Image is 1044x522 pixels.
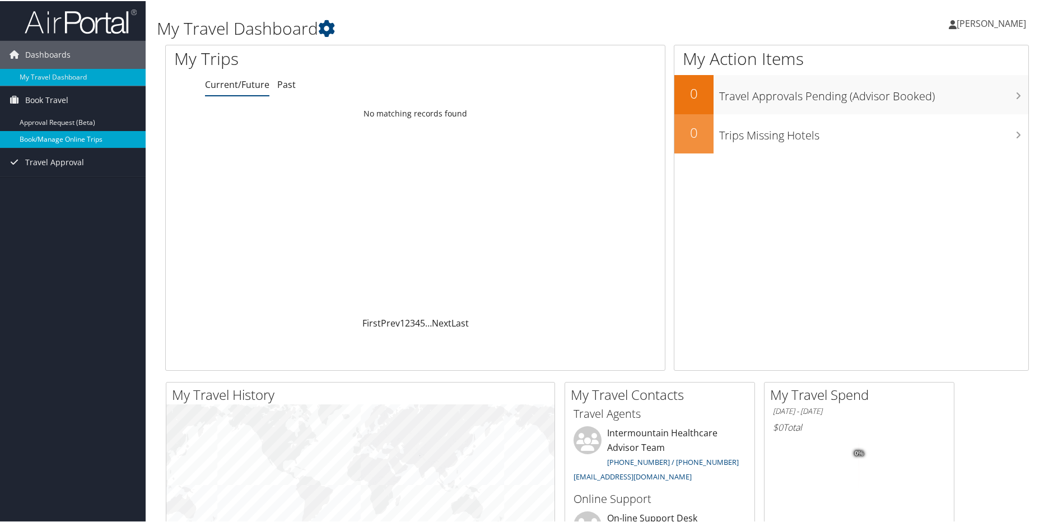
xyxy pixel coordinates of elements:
span: $0 [773,420,783,432]
a: 2 [405,316,410,328]
a: [EMAIL_ADDRESS][DOMAIN_NAME] [574,470,692,481]
a: Next [432,316,451,328]
a: 3 [410,316,415,328]
a: Last [451,316,469,328]
h2: 0 [674,83,714,102]
a: 4 [415,316,420,328]
a: 0Travel Approvals Pending (Advisor Booked) [674,74,1028,113]
span: … [425,316,432,328]
a: Past [277,77,296,90]
span: [PERSON_NAME] [957,16,1026,29]
h3: Trips Missing Hotels [719,121,1028,142]
h6: [DATE] - [DATE] [773,405,945,416]
h3: Travel Agents [574,405,746,421]
h3: Travel Approvals Pending (Advisor Booked) [719,82,1028,103]
h6: Total [773,420,945,432]
h2: My Travel Contacts [571,384,754,403]
span: Dashboards [25,40,71,68]
h1: My Trips [174,46,449,69]
a: Current/Future [205,77,269,90]
tspan: 0% [855,449,864,456]
h2: 0 [674,122,714,141]
h2: My Travel Spend [770,384,954,403]
h1: My Action Items [674,46,1028,69]
img: airportal-logo.png [25,7,137,34]
span: Travel Approval [25,147,84,175]
a: [PERSON_NAME] [949,6,1037,39]
a: 0Trips Missing Hotels [674,113,1028,152]
a: Prev [381,316,400,328]
a: First [362,316,381,328]
a: [PHONE_NUMBER] / [PHONE_NUMBER] [607,456,739,466]
a: 5 [420,316,425,328]
h1: My Travel Dashboard [157,16,744,39]
span: Book Travel [25,85,68,113]
h2: My Travel History [172,384,554,403]
a: 1 [400,316,405,328]
li: Intermountain Healthcare Advisor Team [568,425,752,485]
h3: Online Support [574,490,746,506]
td: No matching records found [166,102,665,123]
